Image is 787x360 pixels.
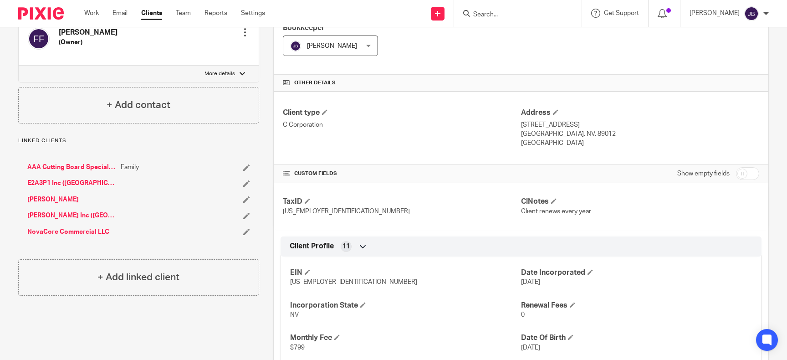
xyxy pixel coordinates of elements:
[521,268,752,278] h4: Date Incorporated
[521,108,759,118] h4: Address
[18,137,259,144] p: Linked clients
[290,242,334,251] span: Client Profile
[27,179,116,188] a: E2A3P1 Inc ([GEOGRAPHIC_DATA])
[521,208,591,215] span: Client renews every year
[307,43,357,49] span: [PERSON_NAME]
[283,197,521,206] h4: TaxID
[290,345,305,351] span: $799
[59,28,118,37] h4: [PERSON_NAME]
[283,108,521,118] h4: Client type
[290,301,521,310] h4: Incorporation State
[283,208,410,215] span: [US_EMPLOYER_IDENTIFICATION_NUMBER]
[121,163,139,172] span: Family
[521,345,540,351] span: [DATE]
[472,11,554,19] input: Search
[521,333,752,343] h4: Date Of Birth
[744,6,759,21] img: svg%3E
[107,98,170,112] h4: + Add contact
[521,129,759,139] p: [GEOGRAPHIC_DATA], NV, 89012
[290,333,521,343] h4: Monthly Fee
[27,227,109,237] a: NovaCore Commercial LLC
[521,197,759,206] h4: ClNotes
[241,9,265,18] a: Settings
[141,9,162,18] a: Clients
[521,139,759,148] p: [GEOGRAPHIC_DATA]
[27,211,116,220] a: [PERSON_NAME] Inc ([GEOGRAPHIC_DATA])
[283,170,521,177] h4: CUSTOM FIELDS
[294,79,336,87] span: Other details
[290,279,417,285] span: [US_EMPLOYER_IDENTIFICATION_NUMBER]
[84,9,99,18] a: Work
[283,120,521,129] p: C Corporation
[521,120,759,129] p: [STREET_ADDRESS]
[604,10,639,16] span: Get Support
[342,242,350,251] span: 11
[690,9,740,18] p: [PERSON_NAME]
[204,70,235,77] p: More details
[521,301,752,310] h4: Renewal Fees
[677,169,730,178] label: Show empty fields
[176,9,191,18] a: Team
[18,7,64,20] img: Pixie
[27,163,116,172] a: AAA Cutting Board Specialists -[US_STATE] LLC (Not Ra)
[290,268,521,278] h4: EIN
[27,195,79,204] a: [PERSON_NAME]
[112,9,128,18] a: Email
[290,41,301,51] img: svg%3E
[521,312,525,318] span: 0
[283,24,325,31] span: Bookkeeper
[97,270,179,284] h4: + Add linked client
[59,38,118,47] h5: (Owner)
[204,9,227,18] a: Reports
[290,312,299,318] span: NV
[28,28,50,50] img: svg%3E
[521,279,540,285] span: [DATE]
